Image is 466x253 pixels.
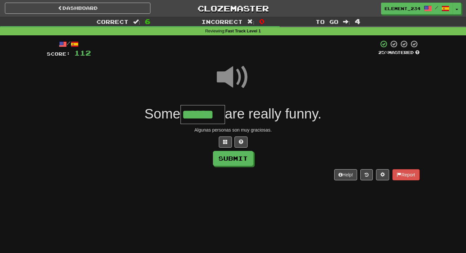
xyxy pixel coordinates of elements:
span: 112 [74,49,91,57]
span: 6 [145,17,150,25]
span: / [435,5,438,10]
button: Help! [334,169,357,180]
span: : [247,19,254,25]
button: Single letter hint - you only get 1 per sentence and score half the points! alt+h [234,136,248,148]
span: To go [316,18,338,25]
div: Algunas personas son muy graciosas. [47,127,420,133]
strong: Fast Track Level 1 [225,29,261,33]
span: Incorrect [201,18,243,25]
a: Clozemaster [160,3,306,14]
button: Report [392,169,419,180]
button: Switch sentence to multiple choice alt+p [219,136,232,148]
span: 0 [259,17,265,25]
span: Score: [47,51,70,57]
span: Some [145,106,181,121]
span: 4 [355,17,360,25]
a: Element_234 / [381,3,453,14]
div: Mastered [378,50,420,56]
a: Dashboard [5,3,150,14]
span: are really funny. [225,106,322,121]
span: : [343,19,350,25]
span: Element_234 [385,6,421,11]
span: : [133,19,140,25]
button: Submit [213,151,253,166]
button: Round history (alt+y) [360,169,373,180]
div: / [47,40,91,48]
span: Correct [96,18,129,25]
span: 25 % [378,50,388,55]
